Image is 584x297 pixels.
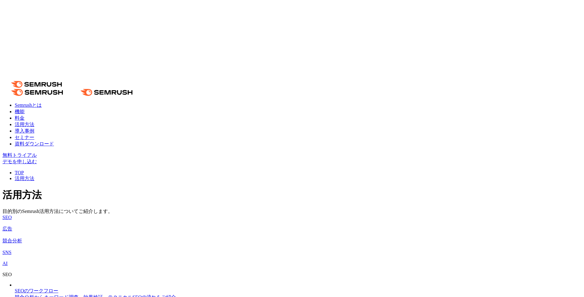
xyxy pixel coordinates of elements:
[15,135,34,140] a: セミナー
[15,170,24,175] a: TOP
[15,109,25,114] a: 機能
[2,159,37,164] a: デモを申し込む
[2,208,582,215] div: 目的別のSemrush活用方法についてご紹介します。
[15,176,34,181] a: 活用方法
[2,188,582,202] h1: 活用方法
[15,141,54,146] a: 資料ダウンロード
[2,250,582,255] a: SNS
[2,226,582,232] a: 広告
[15,115,25,121] a: 料金
[15,122,34,127] a: 活用方法
[2,272,582,277] div: SEO
[2,238,582,244] a: 競合分析
[2,261,582,266] a: AI
[2,152,37,158] a: 無料トライアル
[15,102,42,108] a: Semrushとは
[2,215,582,220] a: SEO
[15,128,34,133] a: 導入事例
[15,288,582,294] div: SEOのワークフロー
